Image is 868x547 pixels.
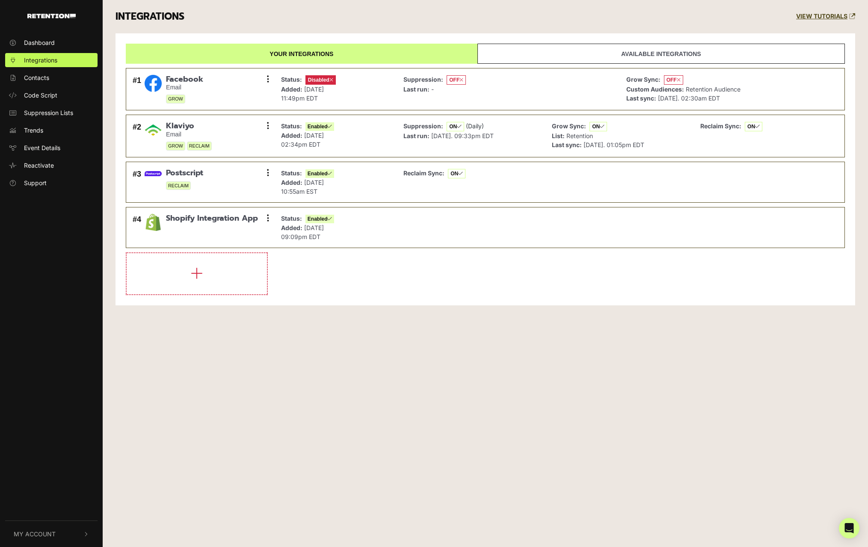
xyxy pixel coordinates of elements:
span: ON [448,169,465,178]
span: Retention Audience [686,86,741,93]
a: Available integrations [477,44,845,64]
strong: Suppression: [403,76,443,83]
strong: Last sync: [552,141,582,148]
strong: Status: [281,169,302,177]
img: Facebook [145,75,162,92]
div: Open Intercom Messenger [839,518,859,538]
a: Your integrations [126,44,477,64]
strong: Reclaim Sync: [700,122,741,130]
span: GROW [166,95,185,103]
span: OFF [447,75,466,85]
strong: Status: [281,76,302,83]
strong: Added: [281,132,302,139]
strong: Suppression: [403,122,443,130]
strong: Added: [281,86,302,93]
span: Integrations [24,56,57,65]
span: [DATE]. 02:30am EDT [658,95,720,102]
strong: Custom Audiences: [626,86,684,93]
span: Enabled [305,169,335,178]
button: My Account [5,521,98,547]
img: Postscript [145,171,162,177]
span: My Account [14,529,56,538]
span: Shopify Integration App [166,214,258,223]
a: Reactivate [5,158,98,172]
div: #3 [133,169,141,196]
small: Email [166,84,203,91]
span: ON [590,122,607,131]
span: Dashboard [24,38,55,47]
span: RECLAIM [187,142,212,151]
a: Contacts [5,71,98,85]
strong: Status: [281,122,302,130]
span: Facebook [166,75,203,84]
span: (Daily) [466,122,484,130]
span: Enabled [305,215,335,223]
a: VIEW TUTORIALS [796,13,855,20]
div: #4 [133,214,141,241]
h3: INTEGRATIONS [116,11,184,23]
span: Postscript [166,169,203,178]
strong: Grow Sync: [626,76,661,83]
img: Shopify Integration App [145,214,162,231]
a: Support [5,176,98,190]
strong: Status: [281,215,302,222]
a: Trends [5,123,98,137]
span: OFF [664,75,683,85]
span: Klaviyo [166,121,212,131]
strong: Last sync: [626,95,656,102]
small: Email [166,131,212,138]
span: GROW [166,142,185,151]
img: Retention.com [27,14,76,18]
span: Suppression Lists [24,108,73,117]
span: RECLAIM [166,181,191,190]
span: Disabled [305,75,336,85]
span: Trends [24,126,43,135]
img: Klaviyo [145,121,162,139]
strong: Grow Sync: [552,122,586,130]
span: Enabled [305,122,335,131]
a: Code Script [5,88,98,102]
span: Contacts [24,73,49,82]
a: Dashboard [5,35,98,50]
strong: Added: [281,224,302,231]
span: Event Details [24,143,60,152]
span: ON [745,122,762,131]
span: Code Script [24,91,57,100]
span: Reactivate [24,161,54,170]
span: [DATE] 11:49pm EDT [281,86,324,102]
strong: List: [552,132,565,139]
span: [DATE]. 09:33pm EDT [431,132,494,139]
div: #1 [133,75,141,104]
strong: Added: [281,179,302,186]
a: Suppression Lists [5,106,98,120]
strong: Last run: [403,86,430,93]
span: [DATE] 09:09pm EDT [281,224,324,240]
span: Retention [566,132,593,139]
a: Integrations [5,53,98,67]
span: [DATE]. 01:05pm EDT [584,141,644,148]
div: #2 [133,121,141,151]
strong: Reclaim Sync: [403,169,444,177]
strong: Last run: [403,132,430,139]
span: [DATE] 10:55am EST [281,179,324,195]
span: ON [447,122,464,131]
a: Event Details [5,141,98,155]
span: - [431,86,434,93]
span: Support [24,178,47,187]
